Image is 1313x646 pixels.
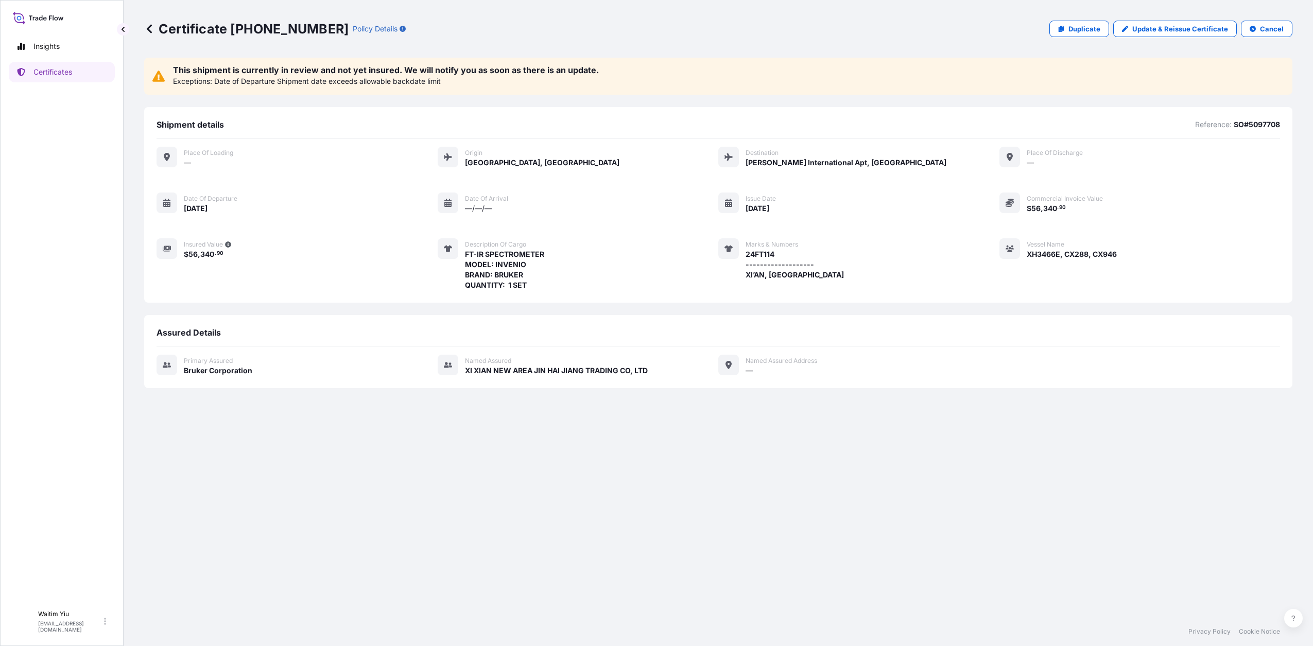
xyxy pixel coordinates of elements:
[184,240,223,249] span: Insured Value
[353,24,398,34] p: Policy Details
[1031,205,1041,212] span: 56
[1041,205,1043,212] span: ,
[1059,206,1066,209] span: 90
[184,251,188,258] span: $
[1027,195,1103,203] span: Commercial Invoice Value
[465,240,526,249] span: Description of cargo
[746,357,817,365] span: Named Assured Address
[198,251,200,258] span: ,
[465,357,511,365] span: Named Assured
[746,249,844,280] span: 24FT114 ------------------- XI’AN, [GEOGRAPHIC_DATA]
[215,252,216,255] span: .
[9,36,115,57] a: Insights
[465,249,544,290] span: FT-IR SPECTROMETER MODEL: INVENIO BRAND: BRUKER QUANTITY: 1 SET
[1049,21,1109,37] a: Duplicate
[1027,240,1064,249] span: Vessel Name
[1260,24,1284,34] p: Cancel
[465,149,482,157] span: Origin
[38,610,102,618] p: Waitim Yiu
[184,357,233,365] span: Primary assured
[9,62,115,82] a: Certificates
[214,76,441,86] p: Date of Departure Shipment date exceeds allowable backdate limit
[144,21,349,37] p: Certificate [PHONE_NUMBER]
[465,203,492,214] span: —/—/—
[465,195,508,203] span: Date of arrival
[184,149,233,157] span: Place of Loading
[1113,21,1237,37] a: Update & Reissue Certificate
[157,119,224,130] span: Shipment details
[1234,119,1280,130] p: SO#5097708
[1027,158,1034,168] span: —
[184,203,208,214] span: [DATE]
[746,365,753,376] span: —
[746,195,776,203] span: Issue Date
[188,251,198,258] span: 56
[746,149,779,157] span: Destination
[746,240,798,249] span: Marks & Numbers
[1188,627,1231,636] a: Privacy Policy
[1068,24,1100,34] p: Duplicate
[1043,205,1057,212] span: 340
[33,41,60,51] p: Insights
[184,158,191,168] span: —
[157,327,221,338] span: Assured Details
[1239,627,1280,636] a: Cookie Notice
[1132,24,1228,34] p: Update & Reissue Certificate
[33,67,72,77] p: Certificates
[1195,119,1232,130] p: Reference:
[1027,149,1083,157] span: Place of discharge
[173,66,599,74] p: This shipment is currently in review and not yet insured. We will notify you as soon as there is ...
[465,158,619,168] span: [GEOGRAPHIC_DATA], [GEOGRAPHIC_DATA]
[38,620,102,633] p: [EMAIL_ADDRESS][DOMAIN_NAME]
[746,158,946,168] span: [PERSON_NAME] International Apt, [GEOGRAPHIC_DATA]
[1057,206,1059,209] span: .
[19,616,28,626] span: W
[173,76,212,86] p: Exceptions:
[184,195,237,203] span: Date of departure
[184,365,252,376] span: Bruker Corporation
[746,203,769,214] span: [DATE]
[1027,249,1117,259] span: XH3466E, CX288, CX946
[217,252,223,255] span: 90
[200,251,214,258] span: 340
[1241,21,1292,37] button: Cancel
[1027,205,1031,212] span: $
[465,365,648,376] span: XI XIAN NEW AREA JIN HAI JIANG TRADING CO, LTD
